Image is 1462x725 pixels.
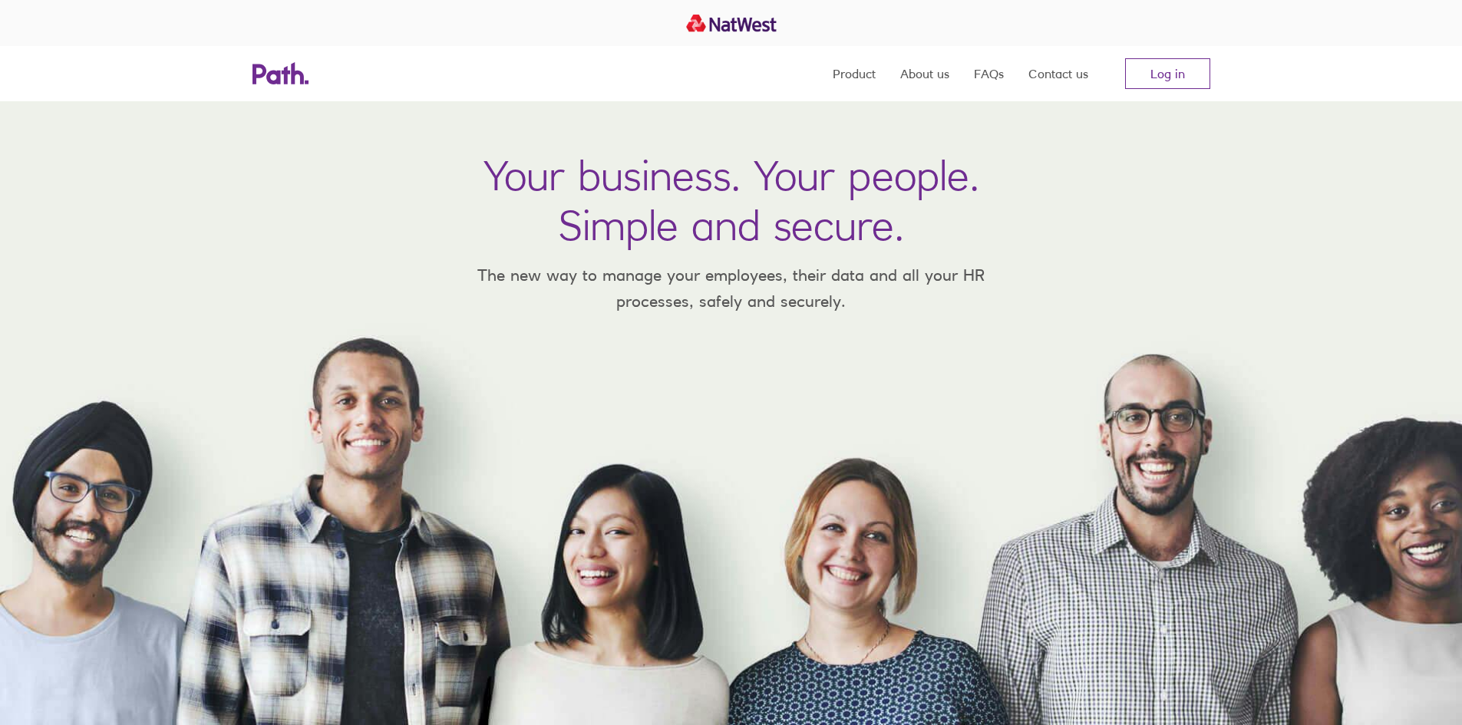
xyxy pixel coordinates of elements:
a: About us [900,46,949,101]
a: Contact us [1028,46,1088,101]
a: FAQs [974,46,1004,101]
a: Log in [1125,58,1210,89]
h1: Your business. Your people. Simple and secure. [483,150,979,250]
a: Product [833,46,876,101]
p: The new way to manage your employees, their data and all your HR processes, safely and securely. [455,262,1008,314]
